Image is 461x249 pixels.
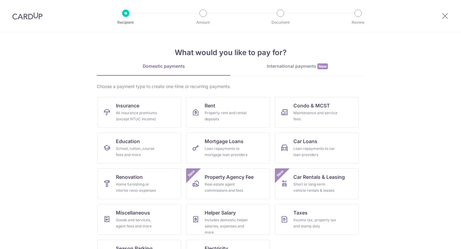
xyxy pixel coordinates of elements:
[103,19,149,26] p: Recipient
[275,204,359,235] a: TaxesIncome tax, property tax and stamp duty
[116,209,150,216] span: Miscellaneous
[205,173,254,181] span: Property Agency Fee
[116,146,160,158] div: School, tuition, course fees and more
[97,47,364,58] h4: What would you like to pay for?
[293,173,345,181] span: Car Rentals & Leasing
[116,173,143,181] span: Renovation
[12,12,43,20] img: CardUp
[293,110,338,122] div: Maintenance and service fees
[275,133,359,163] a: Car LoansLoan repayments to car loan providers
[205,102,215,109] span: Rent
[317,63,328,69] span: New
[116,138,140,145] span: Education
[186,168,270,199] a: Property Agency FeeReal estate agent commissions and feesNew
[180,19,226,26] p: Amount
[205,181,249,194] div: Real estate agent commissions and fees
[205,110,249,122] div: Property rent and rental deposits
[422,231,455,246] iframe: Opens a widget where you can find more information
[230,63,364,70] div: International payments
[205,209,236,216] span: Helper Salary
[293,181,338,194] div: Short or long‑term vehicle rentals & leases
[97,63,230,69] div: Domestic payments
[97,97,181,128] a: InsuranceAll insurance premiums (except NTUC Income)
[258,19,303,26] p: Document
[186,133,270,163] a: Mortgage LoansLoan repayments to mortgage loan providers
[275,168,359,199] a: Car Rentals & LeasingShort or long‑term vehicle rentals & leasesNew
[275,168,285,179] span: New
[97,133,181,163] a: EducationSchool, tuition, course fees and more
[186,97,270,128] a: RentProperty rent and rental deposits
[205,146,249,158] div: Loan repayments to mortgage loan providers
[97,204,181,235] a: MiscellaneousGoods and services, agent fees and more
[116,110,160,122] div: All insurance premiums (except NTUC Income)
[275,97,359,128] a: Condo & MCSTMaintenance and service fees
[205,138,243,145] span: Mortgage Loans
[335,19,381,26] p: Review
[116,102,139,109] span: Insurance
[116,181,160,194] div: Home furnishing or interior reno-expenses
[293,146,338,158] div: Loan repayments to car loan providers
[293,138,317,145] span: Car Loans
[293,102,330,109] span: Condo & MCST
[116,217,160,229] div: Goods and services, agent fees and more
[97,83,364,90] div: Choose a payment type to create one-time or recurring payments.
[186,204,270,235] a: Helper SalaryIncludes domestic helper salaries, expenses and more
[293,217,338,229] div: Income tax, property tax and stamp duty
[186,168,197,179] span: New
[205,217,249,235] div: Includes domestic helper salaries, expenses and more
[97,168,181,199] a: RenovationHome furnishing or interior reno-expenses
[293,209,308,216] span: Taxes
